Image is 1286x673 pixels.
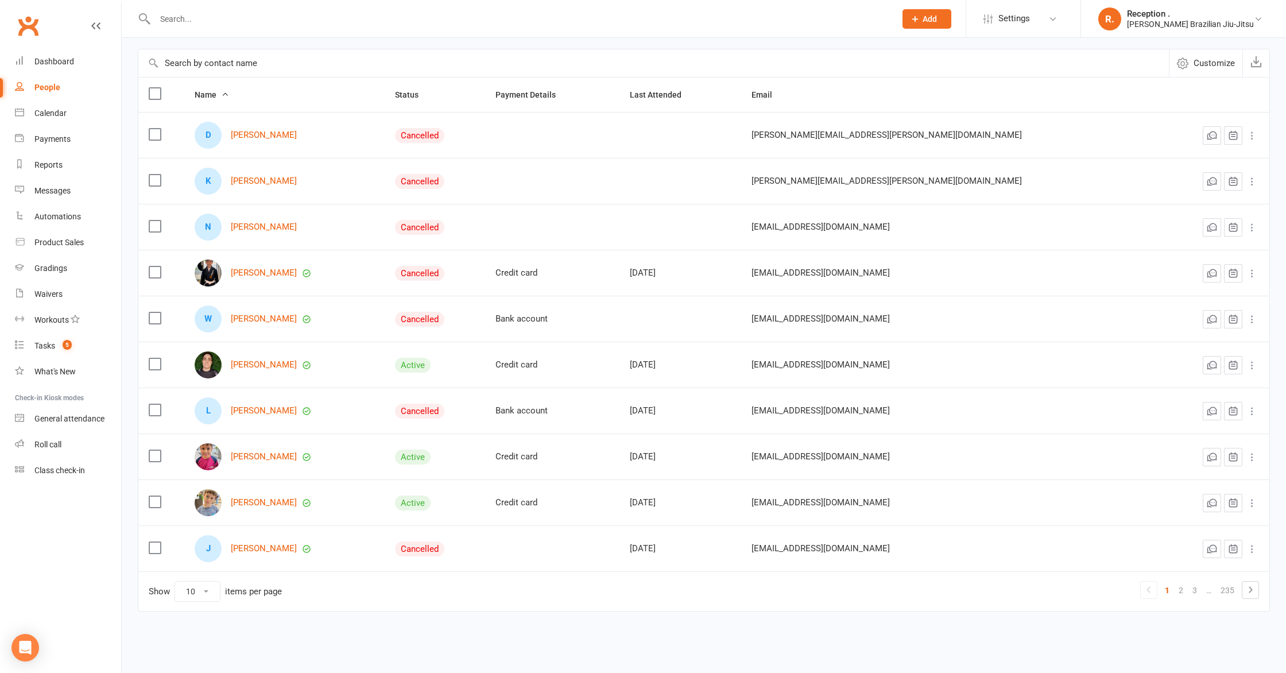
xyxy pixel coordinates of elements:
[149,581,282,602] div: Show
[15,178,121,204] a: Messages
[231,498,297,508] a: [PERSON_NAME]
[34,212,81,221] div: Automations
[15,204,121,230] a: Automations
[34,440,61,449] div: Roll call
[752,308,890,330] span: [EMAIL_ADDRESS][DOMAIN_NAME]
[752,262,890,284] span: [EMAIL_ADDRESS][DOMAIN_NAME]
[15,75,121,100] a: People
[15,307,121,333] a: Workouts
[11,634,39,662] div: Open Intercom Messenger
[752,88,785,102] button: Email
[395,450,431,465] div: Active
[34,57,74,66] div: Dashboard
[630,544,731,554] div: [DATE]
[395,404,444,419] div: Cancelled
[34,134,71,144] div: Payments
[395,358,431,373] div: Active
[630,90,694,99] span: Last Attended
[152,11,888,27] input: Search...
[1098,7,1121,30] div: R.
[195,214,222,241] div: Nathan
[34,186,71,195] div: Messages
[195,88,229,102] button: Name
[630,268,731,278] div: [DATE]
[34,238,84,247] div: Product Sales
[1169,49,1242,77] button: Customize
[495,360,609,370] div: Credit card
[195,397,222,424] div: Lisa
[902,9,951,29] button: Add
[15,333,121,359] a: Tasks 5
[14,11,42,40] a: Clubworx
[34,414,104,423] div: General attendance
[752,216,890,238] span: [EMAIL_ADDRESS][DOMAIN_NAME]
[15,281,121,307] a: Waivers
[15,432,121,458] a: Roll call
[752,124,1022,146] span: [PERSON_NAME][EMAIL_ADDRESS][PERSON_NAME][DOMAIN_NAME]
[495,268,609,278] div: Credit card
[34,341,55,350] div: Tasks
[231,360,297,370] a: [PERSON_NAME]
[34,367,76,376] div: What's New
[195,122,222,149] div: Dean
[195,168,222,195] div: Karen Joyce
[231,176,297,186] a: [PERSON_NAME]
[34,83,60,92] div: People
[15,152,121,178] a: Reports
[1174,582,1188,598] a: 2
[495,452,609,462] div: Credit card
[395,542,444,556] div: Cancelled
[752,400,890,421] span: [EMAIL_ADDRESS][DOMAIN_NAME]
[34,315,69,324] div: Workouts
[395,220,444,235] div: Cancelled
[752,354,890,376] span: [EMAIL_ADDRESS][DOMAIN_NAME]
[395,496,431,510] div: Active
[395,88,431,102] button: Status
[34,109,67,118] div: Calendar
[1202,582,1216,598] a: …
[15,126,121,152] a: Payments
[34,160,63,169] div: Reports
[34,289,63,299] div: Waivers
[195,489,222,516] img: Harvey
[34,466,85,475] div: Class check-in
[231,406,297,416] a: [PERSON_NAME]
[395,266,444,281] div: Cancelled
[195,351,222,378] img: Josh
[495,314,609,324] div: Bank account
[231,268,297,278] a: [PERSON_NAME]
[195,305,222,332] div: Wlliam
[752,492,890,513] span: [EMAIL_ADDRESS][DOMAIN_NAME]
[1127,19,1254,29] div: [PERSON_NAME] Brazilian Jiu-Jitsu
[1188,582,1202,598] a: 3
[495,90,568,99] span: Payment Details
[923,14,937,24] span: Add
[630,498,731,508] div: [DATE]
[231,130,297,140] a: [PERSON_NAME]
[15,458,121,484] a: Class kiosk mode
[195,90,229,99] span: Name
[195,443,222,470] img: Rupert
[63,340,72,350] span: 5
[15,359,121,385] a: What's New
[998,6,1030,32] span: Settings
[395,174,444,189] div: Cancelled
[15,100,121,126] a: Calendar
[752,446,890,467] span: [EMAIL_ADDRESS][DOMAIN_NAME]
[630,406,731,416] div: [DATE]
[231,544,297,554] a: [PERSON_NAME]
[138,49,1169,77] input: Search by contact name
[495,406,609,416] div: Bank account
[195,260,222,287] img: Khaled
[195,535,222,562] div: Julian
[231,314,297,324] a: [PERSON_NAME]
[231,222,297,232] a: [PERSON_NAME]
[495,88,568,102] button: Payment Details
[630,360,731,370] div: [DATE]
[15,49,121,75] a: Dashboard
[630,452,731,462] div: [DATE]
[1160,582,1174,598] a: 1
[15,406,121,432] a: General attendance kiosk mode
[630,88,694,102] button: Last Attended
[752,170,1022,192] span: [PERSON_NAME][EMAIL_ADDRESS][PERSON_NAME][DOMAIN_NAME]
